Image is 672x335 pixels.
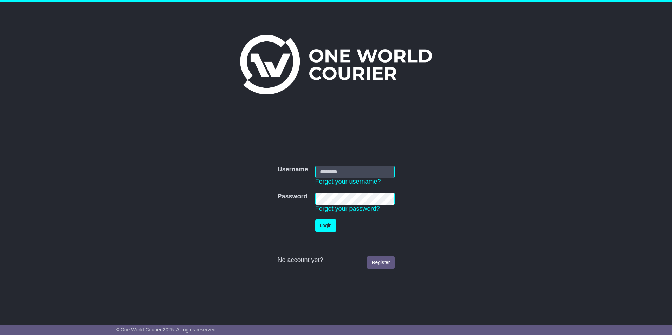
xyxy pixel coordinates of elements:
a: Forgot your username? [315,178,381,185]
img: One World [240,35,432,94]
label: Password [277,193,307,201]
button: Login [315,219,336,232]
label: Username [277,166,308,173]
span: © One World Courier 2025. All rights reserved. [116,327,217,333]
a: Forgot your password? [315,205,380,212]
a: Register [367,256,394,269]
div: No account yet? [277,256,394,264]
